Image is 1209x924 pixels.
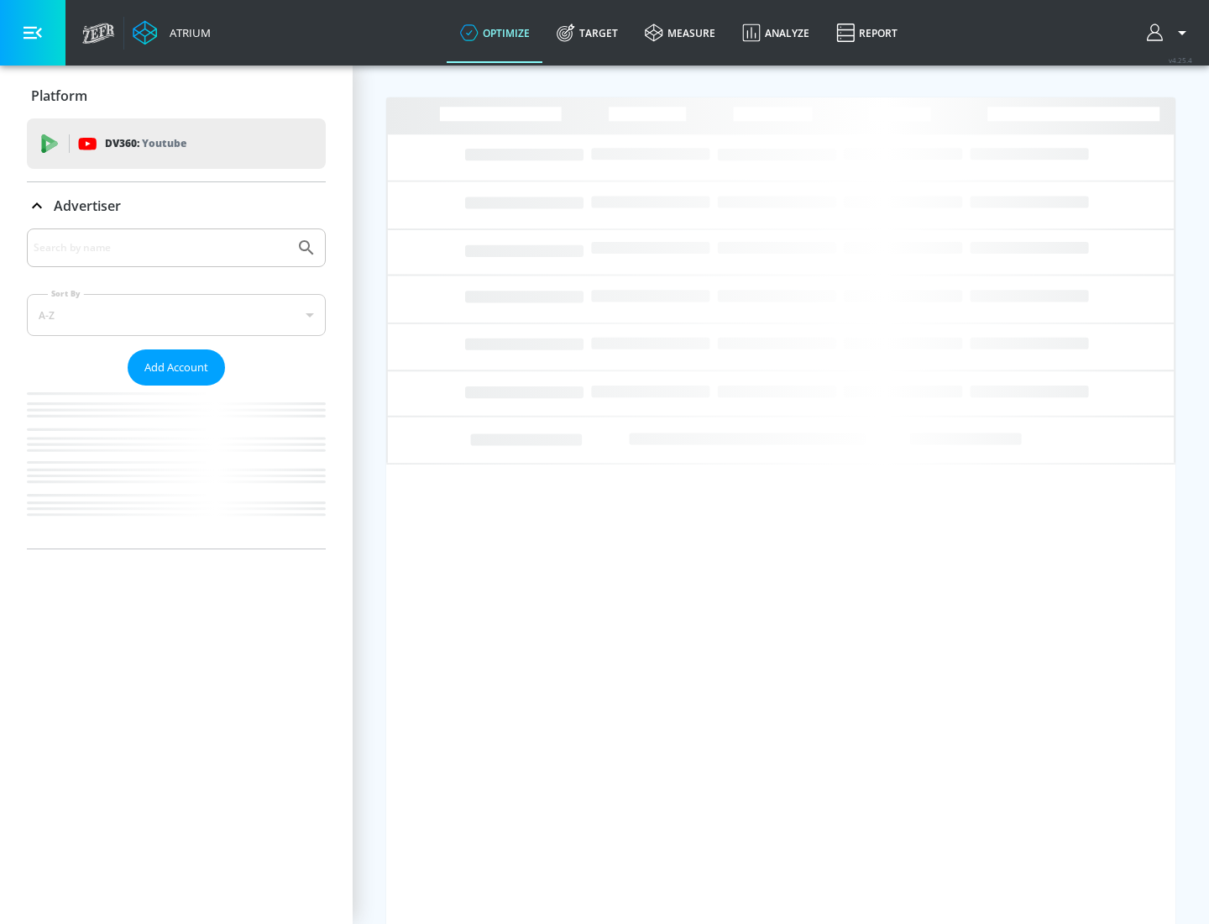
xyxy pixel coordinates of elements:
[105,134,186,153] p: DV360:
[543,3,631,63] a: Target
[48,288,84,299] label: Sort By
[128,349,225,386] button: Add Account
[27,294,326,336] div: A-Z
[27,118,326,169] div: DV360: Youtube
[34,237,288,259] input: Search by name
[27,72,326,119] div: Platform
[27,386,326,549] nav: list of Advertiser
[144,358,208,377] span: Add Account
[823,3,911,63] a: Report
[163,25,211,40] div: Atrium
[142,134,186,152] p: Youtube
[1169,55,1192,65] span: v 4.25.4
[729,3,823,63] a: Analyze
[27,182,326,229] div: Advertiser
[631,3,729,63] a: measure
[133,20,211,45] a: Atrium
[447,3,543,63] a: optimize
[27,228,326,549] div: Advertiser
[31,87,87,105] p: Platform
[54,197,121,215] p: Advertiser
